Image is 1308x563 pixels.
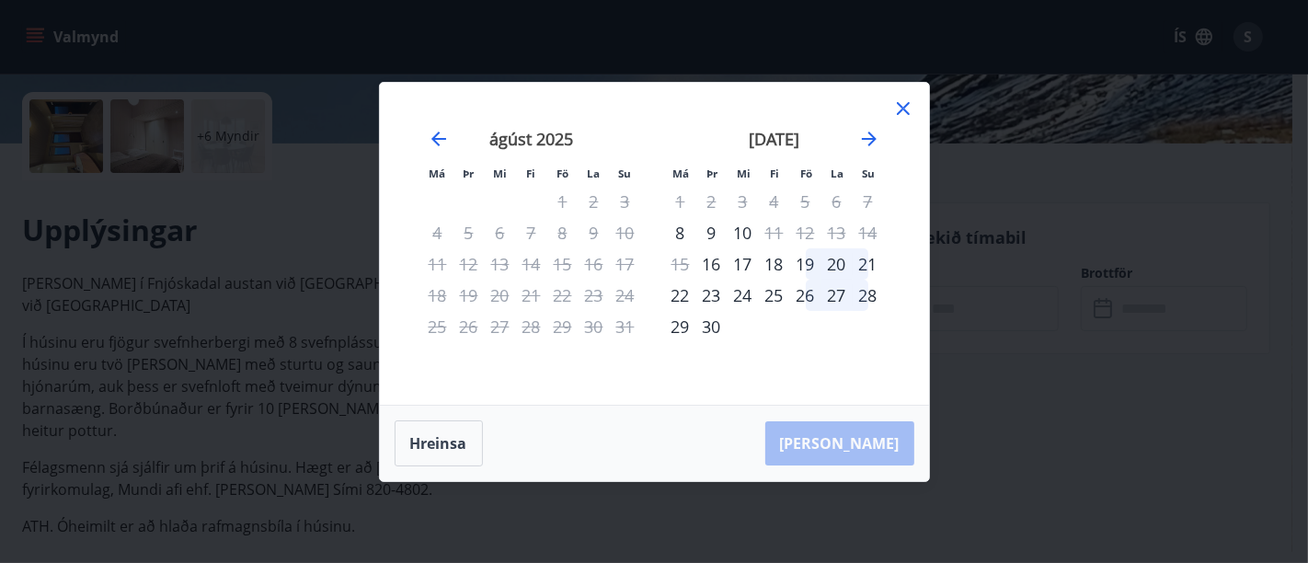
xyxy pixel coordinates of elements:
div: 20 [821,248,853,280]
td: sunnudagur, 21. september 2025 [853,248,884,280]
small: Má [430,167,446,180]
td: föstudagur, 26. september 2025 [790,280,821,311]
td: þriðjudagur, 23. september 2025 [696,280,728,311]
td: mánudagur, 29. september 2025 [665,311,696,342]
td: Not available. miðvikudagur, 6. ágúst 2025 [485,217,516,248]
td: miðvikudagur, 17. september 2025 [728,248,759,280]
td: mánudagur, 22. september 2025 [665,280,696,311]
div: 17 [728,248,759,280]
small: Fö [556,167,568,180]
div: 10 [728,217,759,248]
td: Not available. þriðjudagur, 12. ágúst 2025 [453,248,485,280]
div: 25 [759,280,790,311]
div: 30 [696,311,728,342]
td: Not available. fimmtudagur, 14. ágúst 2025 [516,248,547,280]
td: laugardagur, 27. september 2025 [821,280,853,311]
td: þriðjudagur, 9. september 2025 [696,217,728,248]
small: Þr [707,167,718,180]
td: þriðjudagur, 16. september 2025 [696,248,728,280]
td: Not available. miðvikudagur, 3. september 2025 [728,186,759,217]
td: sunnudagur, 28. september 2025 [853,280,884,311]
small: Fi [771,167,780,180]
td: Not available. fimmtudagur, 7. ágúst 2025 [516,217,547,248]
td: Not available. laugardagur, 30. ágúst 2025 [579,311,610,342]
td: Not available. fimmtudagur, 21. ágúst 2025 [516,280,547,311]
small: Fi [527,167,536,180]
td: Not available. miðvikudagur, 13. ágúst 2025 [485,248,516,280]
div: Aðeins útritun í boði [759,217,790,248]
small: La [588,167,601,180]
small: Mi [493,167,507,180]
strong: [DATE] [749,128,799,150]
td: Not available. fimmtudagur, 11. september 2025 [759,217,790,248]
td: Not available. laugardagur, 6. september 2025 [821,186,853,217]
td: Not available. föstudagur, 22. ágúst 2025 [547,280,579,311]
small: Su [619,167,632,180]
small: La [832,167,844,180]
td: Not available. sunnudagur, 17. ágúst 2025 [610,248,641,280]
td: Not available. þriðjudagur, 5. ágúst 2025 [453,217,485,248]
td: fimmtudagur, 25. september 2025 [759,280,790,311]
td: Not available. mánudagur, 25. ágúst 2025 [422,311,453,342]
td: Not available. þriðjudagur, 26. ágúst 2025 [453,311,485,342]
small: Mi [737,167,751,180]
td: Not available. föstudagur, 5. september 2025 [790,186,821,217]
td: Not available. laugardagur, 23. ágúst 2025 [579,280,610,311]
td: Not available. mánudagur, 1. september 2025 [665,186,696,217]
small: Má [673,167,690,180]
strong: ágúst 2025 [489,128,573,150]
td: Not available. sunnudagur, 10. ágúst 2025 [610,217,641,248]
div: Aðeins innritun í boði [665,217,696,248]
td: fimmtudagur, 18. september 2025 [759,248,790,280]
td: Not available. laugardagur, 13. september 2025 [821,217,853,248]
td: Not available. laugardagur, 2. ágúst 2025 [579,186,610,217]
div: 22 [665,280,696,311]
td: Not available. föstudagur, 12. september 2025 [790,217,821,248]
td: Not available. föstudagur, 29. ágúst 2025 [547,311,579,342]
div: 21 [853,248,884,280]
div: 9 [696,217,728,248]
td: Not available. laugardagur, 9. ágúst 2025 [579,217,610,248]
td: Not available. mánudagur, 11. ágúst 2025 [422,248,453,280]
td: Not available. föstudagur, 1. ágúst 2025 [547,186,579,217]
td: Not available. mánudagur, 15. september 2025 [665,248,696,280]
td: Not available. fimmtudagur, 28. ágúst 2025 [516,311,547,342]
td: Not available. sunnudagur, 3. ágúst 2025 [610,186,641,217]
div: 23 [696,280,728,311]
td: miðvikudagur, 10. september 2025 [728,217,759,248]
td: Not available. föstudagur, 8. ágúst 2025 [547,217,579,248]
td: Not available. laugardagur, 16. ágúst 2025 [579,248,610,280]
td: þriðjudagur, 30. september 2025 [696,311,728,342]
td: miðvikudagur, 24. september 2025 [728,280,759,311]
div: Aðeins innritun í boði [696,248,728,280]
td: mánudagur, 8. september 2025 [665,217,696,248]
td: Not available. sunnudagur, 7. september 2025 [853,186,884,217]
td: Not available. fimmtudagur, 4. september 2025 [759,186,790,217]
td: Not available. þriðjudagur, 2. september 2025 [696,186,728,217]
td: Not available. miðvikudagur, 27. ágúst 2025 [485,311,516,342]
div: Move backward to switch to the previous month. [428,128,450,150]
small: Su [863,167,876,180]
td: Not available. mánudagur, 18. ágúst 2025 [422,280,453,311]
div: Calendar [402,105,907,383]
td: laugardagur, 20. september 2025 [821,248,853,280]
td: Not available. sunnudagur, 24. ágúst 2025 [610,280,641,311]
div: 18 [759,248,790,280]
td: Not available. þriðjudagur, 19. ágúst 2025 [453,280,485,311]
small: Þr [464,167,475,180]
td: Not available. mánudagur, 4. ágúst 2025 [422,217,453,248]
div: 27 [821,280,853,311]
div: 24 [728,280,759,311]
div: 19 [790,248,821,280]
td: Not available. miðvikudagur, 20. ágúst 2025 [485,280,516,311]
td: föstudagur, 19. september 2025 [790,248,821,280]
td: Not available. föstudagur, 15. ágúst 2025 [547,248,579,280]
button: Hreinsa [395,420,483,466]
div: 29 [665,311,696,342]
td: Not available. sunnudagur, 14. september 2025 [853,217,884,248]
div: 28 [853,280,884,311]
small: Fö [800,167,812,180]
div: Move forward to switch to the next month. [858,128,880,150]
div: 26 [790,280,821,311]
td: Not available. sunnudagur, 31. ágúst 2025 [610,311,641,342]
